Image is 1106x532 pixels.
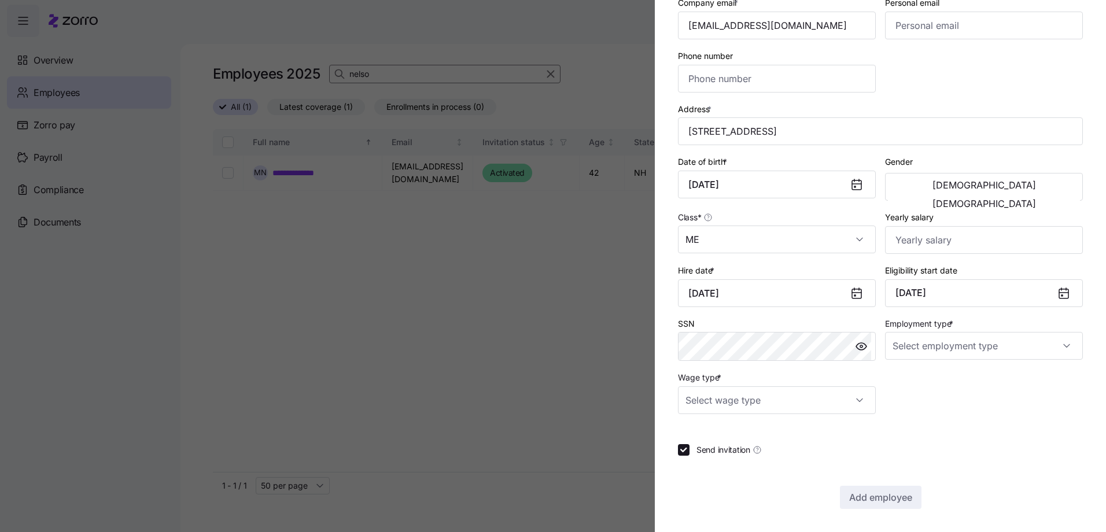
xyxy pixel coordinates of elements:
label: Gender [885,156,913,168]
input: Yearly salary [885,226,1083,254]
input: Personal email [885,12,1083,39]
span: Send invitation [696,444,750,456]
span: Class * [678,212,701,223]
label: SSN [678,317,695,330]
button: [DATE] [885,279,1083,307]
label: Yearly salary [885,211,934,224]
input: Company email [678,12,876,39]
label: Employment type [885,317,956,330]
label: Date of birth [678,156,729,168]
label: Wage type [678,371,724,384]
span: [DEMOGRAPHIC_DATA] [932,180,1036,190]
label: Address [678,103,714,116]
button: Add employee [840,486,921,509]
label: Phone number [678,50,733,62]
input: Class [678,226,876,253]
input: MM/DD/YYYY [678,171,876,198]
input: Phone number [678,65,876,93]
label: Eligibility start date [885,264,957,277]
label: Hire date [678,264,717,277]
span: Add employee [849,490,912,504]
input: Address [678,117,1083,145]
input: MM/DD/YYYY [678,279,876,307]
input: Select employment type [885,332,1083,360]
input: Select wage type [678,386,876,414]
span: [DEMOGRAPHIC_DATA] [932,199,1036,208]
